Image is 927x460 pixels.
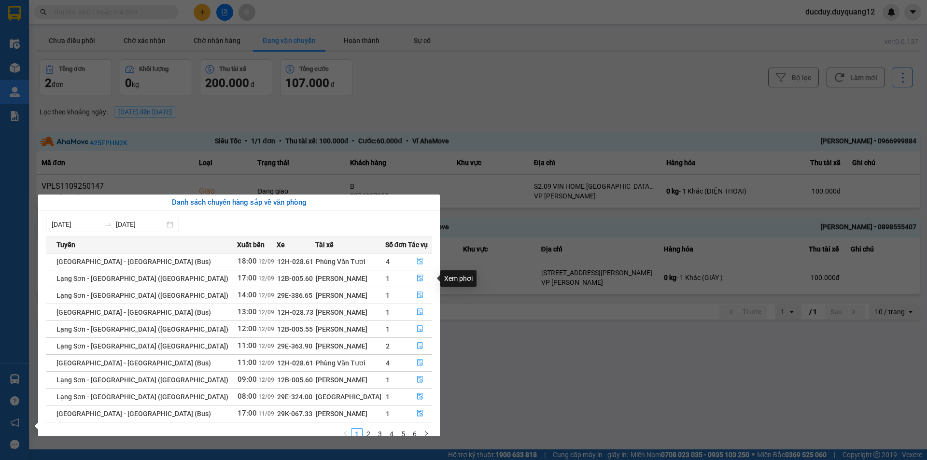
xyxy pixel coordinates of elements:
[386,376,390,384] span: 1
[237,239,265,250] span: Xuất bến
[46,197,432,209] div: Danh sách chuyến hàng sắp về văn phòng
[238,274,257,282] span: 17:00
[277,342,312,350] span: 29E-363.90
[258,393,274,400] span: 12/09
[316,375,384,385] div: [PERSON_NAME]
[409,429,420,439] a: 6
[386,410,390,418] span: 1
[386,359,390,367] span: 4
[409,428,421,440] li: 6
[238,324,257,333] span: 12:00
[316,408,384,419] div: [PERSON_NAME]
[385,239,407,250] span: Số đơn
[238,358,257,367] span: 11:00
[258,360,274,366] span: 12/09
[56,359,211,367] span: [GEOGRAPHIC_DATA] - [GEOGRAPHIC_DATA] (Bus)
[56,308,211,316] span: [GEOGRAPHIC_DATA] - [GEOGRAPHIC_DATA] (Bus)
[408,321,432,337] button: file-done
[277,292,312,299] span: 29E-386.65
[56,393,228,401] span: Lạng Sơn - [GEOGRAPHIC_DATA] ([GEOGRAPHIC_DATA])
[386,308,390,316] span: 1
[417,376,423,384] span: file-done
[386,429,397,439] a: 4
[423,431,429,436] span: right
[408,239,428,250] span: Tác vụ
[104,221,112,228] span: swap-right
[386,325,390,333] span: 1
[408,389,432,404] button: file-done
[375,429,385,439] a: 3
[277,275,313,282] span: 12B-005.60
[56,275,228,282] span: Lạng Sơn - [GEOGRAPHIC_DATA] ([GEOGRAPHIC_DATA])
[417,393,423,401] span: file-done
[238,341,257,350] span: 11:00
[417,359,423,367] span: file-done
[316,290,384,301] div: [PERSON_NAME]
[277,393,312,401] span: 29E-324.00
[386,292,390,299] span: 1
[316,307,384,318] div: [PERSON_NAME]
[339,428,351,440] li: Previous Page
[277,376,313,384] span: 12B-005.60
[351,429,362,439] a: 1
[258,275,274,282] span: 12/09
[417,410,423,418] span: file-done
[277,410,312,418] span: 29K-067.33
[417,275,423,282] span: file-done
[408,355,432,371] button: file-done
[56,292,228,299] span: Lạng Sơn - [GEOGRAPHIC_DATA] ([GEOGRAPHIC_DATA])
[440,270,477,287] div: Xem phơi
[408,271,432,286] button: file-done
[339,428,351,440] button: left
[238,307,257,316] span: 13:00
[417,258,423,265] span: file-done
[397,428,409,440] li: 5
[258,326,274,333] span: 12/09
[316,256,384,267] div: Phùng Văn Tươi
[238,392,257,401] span: 08:00
[316,273,384,284] div: [PERSON_NAME]
[258,343,274,349] span: 12/09
[386,258,390,265] span: 4
[374,428,386,440] li: 3
[258,376,274,383] span: 12/09
[116,219,165,230] input: Đến ngày
[238,409,257,418] span: 17:00
[417,308,423,316] span: file-done
[258,410,274,417] span: 11/09
[104,221,112,228] span: to
[52,219,100,230] input: Từ ngày
[277,239,285,250] span: Xe
[417,325,423,333] span: file-done
[277,258,313,265] span: 12H-028.61
[363,429,374,439] a: 2
[316,358,384,368] div: Phùng Văn Tươi
[56,410,211,418] span: [GEOGRAPHIC_DATA] - [GEOGRAPHIC_DATA] (Bus)
[277,308,313,316] span: 12H-028.73
[386,428,397,440] li: 4
[56,239,75,250] span: Tuyến
[258,292,274,299] span: 12/09
[398,429,408,439] a: 5
[315,239,334,250] span: Tài xế
[238,291,257,299] span: 14:00
[408,305,432,320] button: file-done
[342,431,348,436] span: left
[277,359,313,367] span: 12H-028.61
[316,341,384,351] div: [PERSON_NAME]
[408,338,432,354] button: file-done
[277,325,313,333] span: 12B-005.55
[417,292,423,299] span: file-done
[386,393,390,401] span: 1
[258,258,274,265] span: 12/09
[351,428,363,440] li: 1
[238,375,257,384] span: 09:00
[417,342,423,350] span: file-done
[363,428,374,440] li: 2
[408,372,432,388] button: file-done
[56,325,228,333] span: Lạng Sơn - [GEOGRAPHIC_DATA] ([GEOGRAPHIC_DATA])
[421,428,432,440] button: right
[386,342,390,350] span: 2
[238,257,257,265] span: 18:00
[56,342,228,350] span: Lạng Sơn - [GEOGRAPHIC_DATA] ([GEOGRAPHIC_DATA])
